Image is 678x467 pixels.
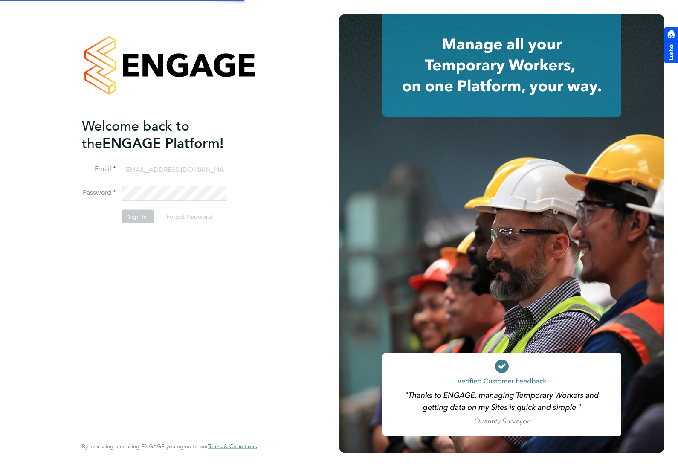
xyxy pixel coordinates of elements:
a: Terms & Conditions [208,443,257,450]
span: By accessing and using ENGAGE you agree to our [82,443,257,450]
button: Sign In [121,210,154,223]
h2: ENGAGE Platform! [82,117,248,152]
button: Forgot Password [159,210,219,223]
label: Email [82,165,116,174]
input: Enter your work email... [121,162,226,177]
label: Password [82,189,116,197]
span: Welcome back to the [82,117,189,151]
